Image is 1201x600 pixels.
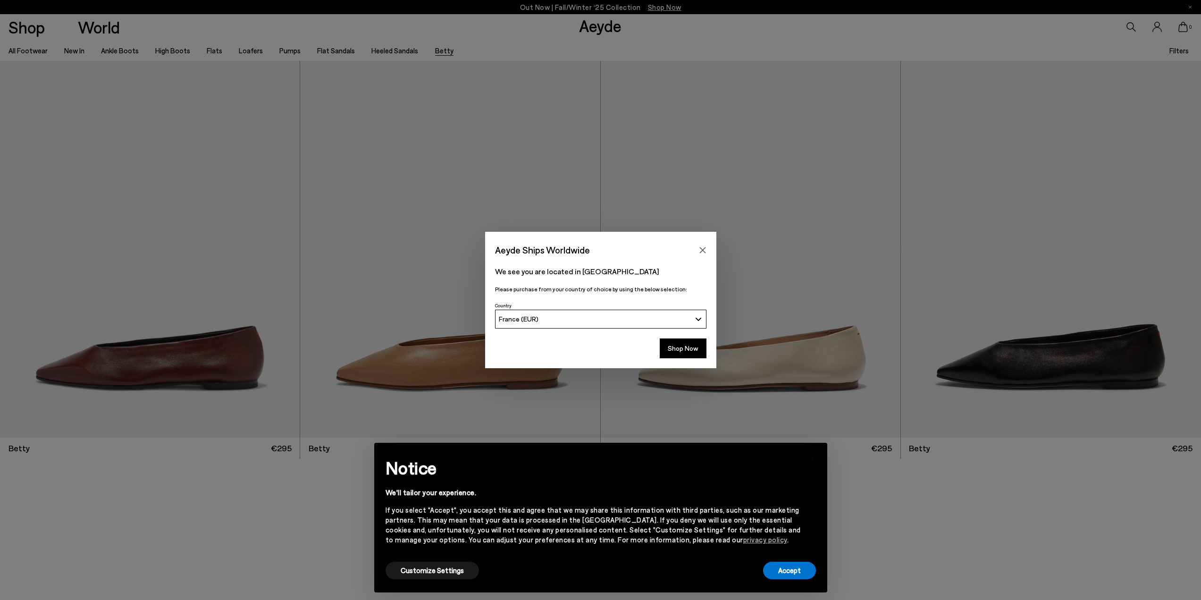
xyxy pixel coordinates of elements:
button: Accept [763,562,816,579]
span: France (EUR) [499,315,538,323]
h2: Notice [386,456,801,480]
button: Shop Now [660,338,706,358]
button: Customize Settings [386,562,479,579]
button: Close [696,243,710,257]
p: Please purchase from your country of choice by using the below selection: [495,285,706,294]
button: Close this notice [801,446,823,468]
a: privacy policy [743,535,787,544]
p: We see you are located in [GEOGRAPHIC_DATA] [495,266,706,277]
span: Aeyde Ships Worldwide [495,242,590,258]
span: Country [495,303,512,308]
span: × [809,450,815,464]
div: We'll tailor your experience. [386,488,801,498]
div: If you select "Accept", you accept this and agree that we may share this information with third p... [386,505,801,545]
